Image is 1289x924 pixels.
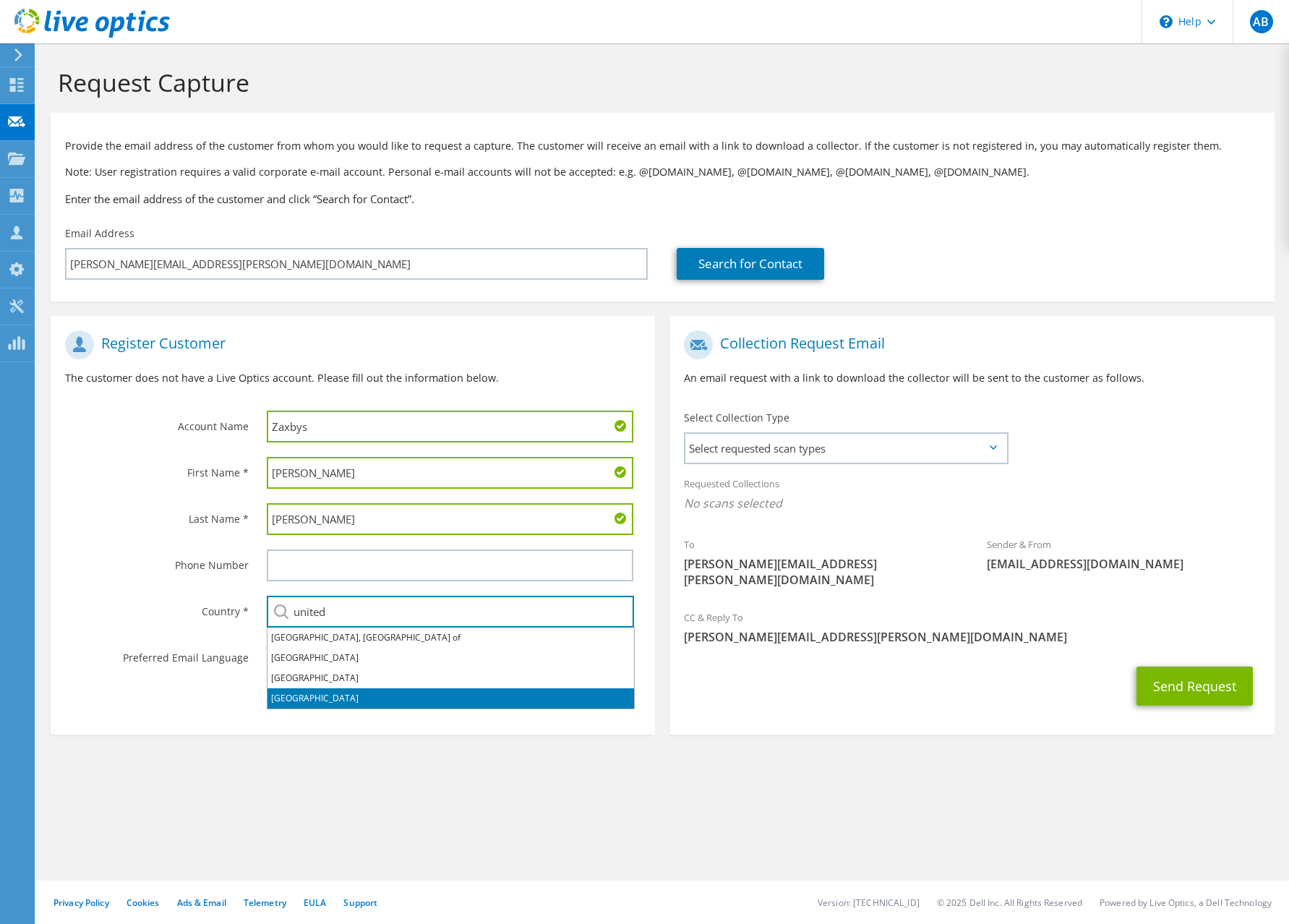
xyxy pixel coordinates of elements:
[65,411,249,434] label: Account Name
[669,469,1274,522] div: Requested Collections
[684,411,789,425] label: Select Collection Type
[65,457,249,480] label: First Name *
[65,138,1260,154] p: Provide the email address of the customer from whom you would like to request a capture. The cust...
[684,556,957,588] span: [PERSON_NAME][EMAIL_ADDRESS][PERSON_NAME][DOMAIN_NAME]
[127,897,160,909] a: Cookies
[65,549,249,573] label: Phone Number
[987,556,1260,572] span: [EMAIL_ADDRESS][DOMAIN_NAME]
[65,191,1260,207] h3: Enter the email address of the customer and click “Search for Contact”.
[684,495,1259,511] span: No scans selected
[937,897,1082,909] li: © 2025 Dell Inc. All Rights Reserved
[677,248,824,280] a: Search for Contact
[1100,897,1272,909] li: Powered by Live Optics, a Dell Technology
[177,897,226,909] a: Ads & Email
[65,642,249,665] label: Preferred Email Language
[267,688,634,709] li: [GEOGRAPHIC_DATA]
[267,628,634,648] li: [GEOGRAPHIC_DATA], [GEOGRAPHIC_DATA] of
[58,67,1260,98] h1: Request Capture
[1250,10,1273,33] span: AB
[669,529,972,595] div: To
[818,897,920,909] li: Version: [TECHNICAL_ID]
[65,370,641,386] p: The customer does not have a Live Optics account. Please fill out the information below.
[343,897,377,909] a: Support
[267,648,634,668] li: [GEOGRAPHIC_DATA]
[267,668,634,688] li: [GEOGRAPHIC_DATA]
[684,629,1259,645] span: [PERSON_NAME][EMAIL_ADDRESS][PERSON_NAME][DOMAIN_NAME]
[65,596,249,619] label: Country *
[669,602,1274,652] div: CC & Reply To
[1136,667,1253,706] button: Send Request
[244,897,286,909] a: Telemetry
[304,897,326,909] a: EULA
[65,164,1260,180] p: Note: User registration requires a valid corporate e-mail account. Personal e-mail accounts will ...
[53,897,109,909] a: Privacy Policy
[65,226,134,241] label: Email Address
[65,503,249,526] label: Last Name *
[685,434,1006,463] span: Select requested scan types
[65,330,633,359] h1: Register Customer
[684,330,1252,359] h1: Collection Request Email
[972,529,1275,579] div: Sender & From
[1160,15,1173,28] svg: \n
[684,370,1259,386] p: An email request with a link to download the collector will be sent to the customer as follows.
